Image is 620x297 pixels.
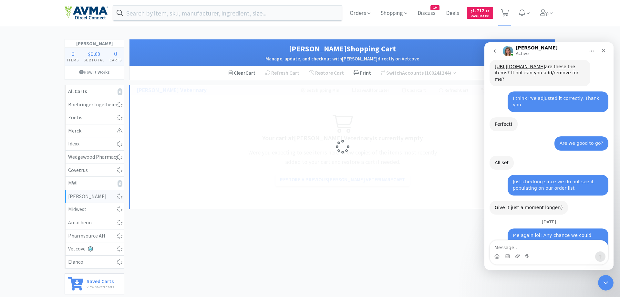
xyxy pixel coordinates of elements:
[95,51,100,57] span: 00
[415,10,438,16] a: Discuss10
[65,203,124,216] a: Midwest
[81,57,107,63] h4: Subtotal
[484,9,489,13] span: . 18
[68,127,121,135] div: Merck
[471,15,489,19] span: Cash Back
[65,177,124,190] a: MWI0
[65,229,124,243] a: Pharmsource AH
[68,232,121,240] div: Pharmsource AH
[68,166,121,175] div: Covetrus
[65,98,124,111] a: Boehringer Ingelheim
[349,66,376,80] div: Print
[65,242,124,256] a: Vetcove
[471,7,489,14] span: 1,712
[443,10,462,16] a: Deals
[107,57,124,63] h4: Carts
[65,111,124,124] a: Zoetis
[65,273,124,294] a: Saved CartsView saved carts
[304,66,349,80] div: Restore Cart
[68,153,121,161] div: Wedgewood Pharmacy
[65,190,124,203] a: [PERSON_NAME]
[65,85,124,98] a: All Carts0
[424,69,457,76] span: ( 100241244 )
[65,124,124,138] a: Merck
[68,113,121,122] div: Zoetis
[65,57,81,63] h4: Items
[68,101,121,109] div: Boehringer Ingelheim
[65,151,124,164] a: Wedgewood Pharmacy
[431,5,439,10] span: 10
[467,4,493,22] a: $1,712.18Cash Back
[386,69,402,76] span: Switch
[136,55,549,63] h2: Manage, update, and checkout with [PERSON_NAME] directly on Vetcove
[65,39,124,48] h1: [PERSON_NAME]
[71,49,75,58] span: 0
[260,66,304,80] div: Refresh Cart
[136,43,549,55] h1: [PERSON_NAME] Shopping Cart
[245,69,255,76] span: Cart
[68,140,121,148] div: Idexx
[65,164,124,177] a: Covetrus
[90,49,94,58] span: 0
[381,69,457,77] div: Accounts
[113,5,342,20] input: Search by item, sku, manufacturer, ingredient, size...
[65,66,124,78] a: How It Works
[114,49,117,58] span: 0
[118,180,122,187] i: 0
[228,69,255,77] div: Clear
[68,245,121,253] div: Vetcove
[118,88,122,95] i: 0
[68,258,121,266] div: Elanco
[65,216,124,229] a: Amatheon
[484,42,614,270] iframe: Intercom live chat
[471,9,472,13] span: $
[68,179,121,187] div: MWI
[81,50,107,57] div: .
[88,51,90,57] span: $
[87,277,114,284] h6: Saved Carts
[65,137,124,151] a: Idexx
[65,256,124,269] a: Elanco
[68,88,87,94] strong: All Carts
[65,6,108,20] img: e4e33dab9f054f5782a47901c742baa9_102.png
[68,218,121,227] div: Amatheon
[87,284,114,290] p: View saved carts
